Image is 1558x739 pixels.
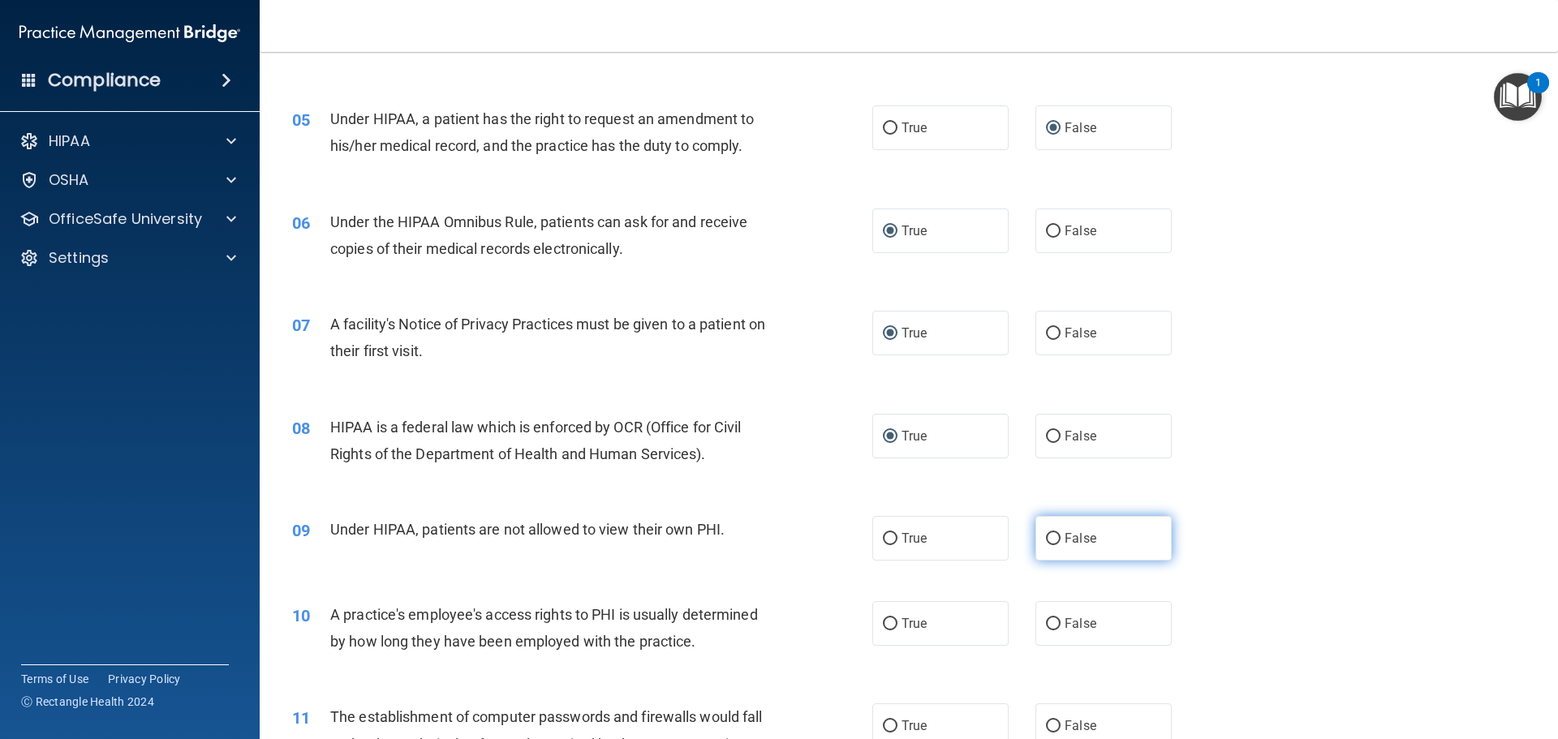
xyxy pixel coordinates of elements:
a: HIPAA [19,131,236,151]
input: True [883,533,897,545]
span: 06 [292,213,310,233]
span: False [1065,616,1096,631]
span: 08 [292,419,310,438]
span: 07 [292,316,310,335]
span: True [902,616,927,631]
span: HIPAA is a federal law which is enforced by OCR (Office for Civil Rights of the Department of Hea... [330,419,742,462]
input: False [1046,122,1061,135]
input: False [1046,328,1061,340]
input: False [1046,431,1061,443]
input: False [1046,720,1061,733]
span: 11 [292,708,310,728]
p: HIPAA [49,131,90,151]
span: True [902,120,927,135]
button: Open Resource Center, 1 new notification [1494,73,1542,121]
span: False [1065,120,1096,135]
span: A facility's Notice of Privacy Practices must be given to a patient on their first visit. [330,316,765,359]
h4: Compliance [48,69,161,92]
input: True [883,226,897,238]
span: True [902,223,927,238]
input: True [883,618,897,630]
input: True [883,122,897,135]
span: 09 [292,521,310,540]
a: Privacy Policy [108,671,181,687]
p: OSHA [49,170,89,190]
span: True [902,718,927,733]
span: Ⓒ Rectangle Health 2024 [21,694,154,710]
span: True [902,325,927,341]
input: True [883,720,897,733]
a: Terms of Use [21,671,88,687]
a: OfficeSafe University [19,209,236,229]
iframe: Drift Widget Chat Controller [1277,624,1539,689]
span: False [1065,718,1096,733]
span: 05 [292,110,310,130]
p: Settings [49,248,109,268]
span: A practice's employee's access rights to PHI is usually determined by how long they have been emp... [330,606,758,650]
span: Under HIPAA, patients are not allowed to view their own PHI. [330,521,725,538]
input: False [1046,226,1061,238]
span: Under HIPAA, a patient has the right to request an amendment to his/her medical record, and the p... [330,110,754,154]
div: 1 [1535,83,1541,104]
img: PMB logo [19,17,240,49]
input: True [883,431,897,443]
span: False [1065,223,1096,238]
span: False [1065,325,1096,341]
a: OSHA [19,170,236,190]
input: False [1046,618,1061,630]
span: True [902,531,927,546]
a: Settings [19,248,236,268]
span: False [1065,428,1096,444]
span: False [1065,531,1096,546]
p: OfficeSafe University [49,209,202,229]
span: True [902,428,927,444]
span: 10 [292,606,310,625]
span: Under the HIPAA Omnibus Rule, patients can ask for and receive copies of their medical records el... [330,213,747,257]
input: False [1046,533,1061,545]
input: True [883,328,897,340]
